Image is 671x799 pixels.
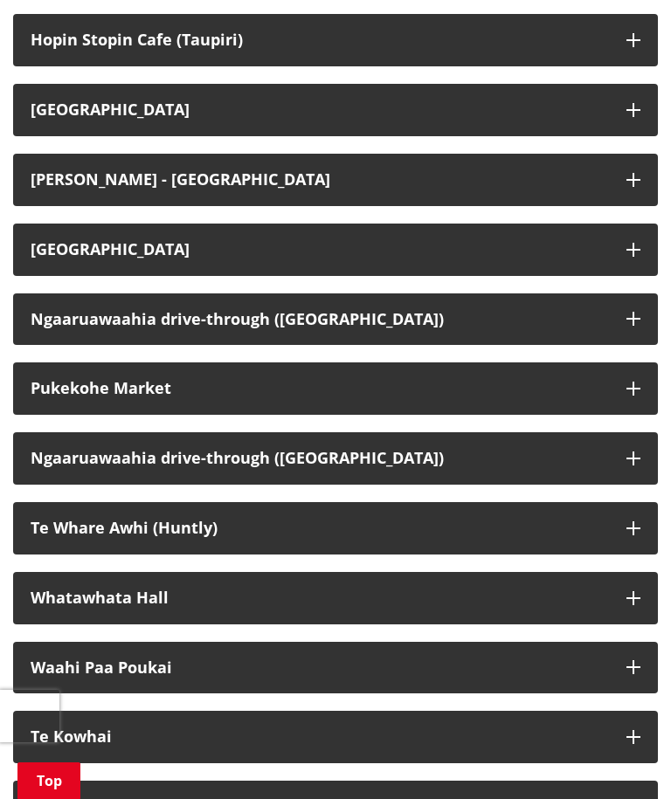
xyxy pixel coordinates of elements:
[31,241,609,258] div: [GEOGRAPHIC_DATA]
[31,520,609,537] div: Te Whare Awhi (Huntly)
[31,728,609,746] div: Te Kowhai
[31,380,609,397] div: Pukekohe Market
[13,572,658,624] button: Whatawhata Hall
[31,31,609,49] div: Hopin Stopin Cafe (Taupiri)
[13,224,658,276] button: [GEOGRAPHIC_DATA]
[31,450,609,467] div: Ngaaruawaahia drive-through ([GEOGRAPHIC_DATA])
[13,642,658,694] button: Waahi Paa Poukai
[13,362,658,415] button: Pukekohe Market
[13,154,658,206] button: [PERSON_NAME] - [GEOGRAPHIC_DATA]
[31,589,609,607] div: Whatawhata Hall
[13,84,658,136] button: [GEOGRAPHIC_DATA]
[13,432,658,485] button: Ngaaruawaahia drive-through ([GEOGRAPHIC_DATA])
[13,14,658,66] button: Hopin Stopin Cafe (Taupiri)
[13,711,658,763] button: Te Kowhai
[31,659,609,677] div: Waahi Paa Poukai
[31,171,609,189] div: [PERSON_NAME] - [GEOGRAPHIC_DATA]
[17,762,80,799] a: Top
[31,311,609,328] div: Ngaaruawaahia drive-through ([GEOGRAPHIC_DATA])
[31,101,609,119] div: [GEOGRAPHIC_DATA]
[13,502,658,554] button: Te Whare Awhi (Huntly)
[13,293,658,346] button: Ngaaruawaahia drive-through ([GEOGRAPHIC_DATA])
[591,726,654,789] iframe: Messenger Launcher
